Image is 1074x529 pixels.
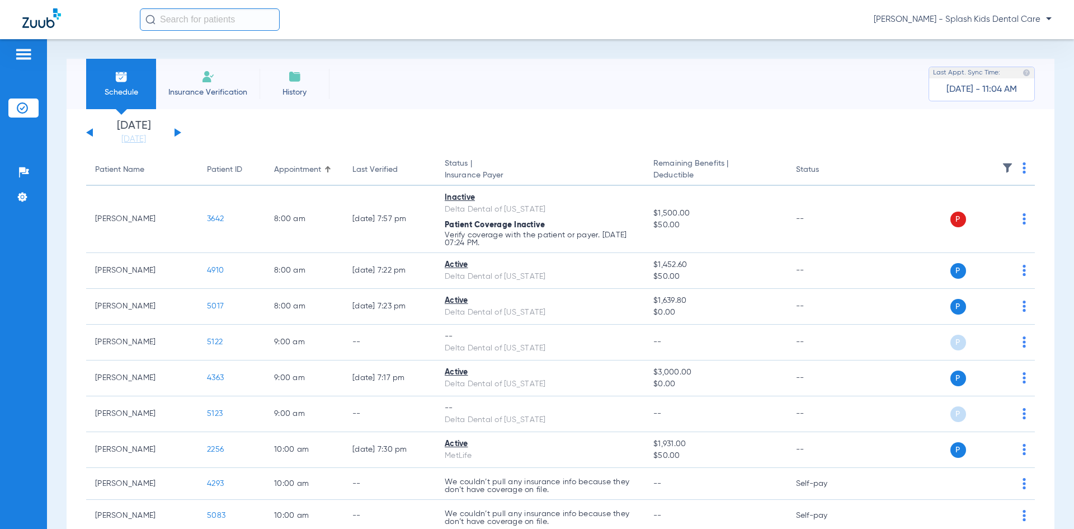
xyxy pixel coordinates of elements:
td: 10:00 AM [265,468,343,500]
span: -- [653,338,662,346]
p: We couldn’t pull any insurance info because they don’t have coverage on file. [445,478,635,494]
img: group-dot-blue.svg [1023,265,1026,276]
span: History [268,87,321,98]
td: -- [787,325,863,361]
span: P [950,212,966,227]
p: Verify coverage with the patient or payer. [DATE] 07:24 PM. [445,231,635,247]
img: filter.svg [1002,162,1013,174]
span: Insurance Payer [445,170,635,181]
td: -- [787,186,863,253]
div: Patient ID [207,164,256,176]
p: We couldn’t pull any insurance info because they don’t have coverage on file. [445,510,635,526]
span: $1,639.80 [653,295,778,307]
span: 4363 [207,374,224,382]
span: $1,452.60 [653,259,778,271]
span: P [950,335,966,350]
div: Delta Dental of [US_STATE] [445,414,635,426]
div: Active [445,259,635,271]
span: 5122 [207,338,223,346]
div: Patient Name [95,164,189,176]
td: -- [787,396,863,432]
td: [PERSON_NAME] [86,289,198,325]
td: -- [787,253,863,289]
span: -- [653,480,662,488]
img: group-dot-blue.svg [1023,301,1026,312]
span: 4910 [207,266,224,274]
span: $1,500.00 [653,208,778,219]
td: [PERSON_NAME] [86,468,198,500]
td: 10:00 AM [265,432,343,468]
span: [PERSON_NAME] - Splash Kids Dental Care [874,14,1052,25]
span: Last Appt. Sync Time: [933,67,1000,78]
span: P [950,263,966,279]
span: [DATE] - 11:04 AM [946,84,1017,95]
a: [DATE] [100,134,167,145]
img: last sync help info [1023,69,1030,77]
span: Deductible [653,170,778,181]
td: [DATE] 7:30 PM [343,432,436,468]
span: P [950,442,966,458]
span: $0.00 [653,378,778,390]
div: Appointment [274,164,335,176]
span: 3642 [207,215,224,223]
td: [PERSON_NAME] [86,396,198,432]
img: group-dot-blue.svg [1023,162,1026,174]
span: 4293 [207,480,224,488]
img: group-dot-blue.svg [1023,213,1026,224]
td: 8:00 AM [265,289,343,325]
img: Schedule [115,70,128,83]
span: $1,931.00 [653,438,778,450]
td: [PERSON_NAME] [86,253,198,289]
div: Delta Dental of [US_STATE] [445,271,635,283]
div: Active [445,438,635,450]
th: Status [787,155,863,186]
div: MetLife [445,450,635,462]
img: group-dot-blue.svg [1023,408,1026,419]
td: [DATE] 7:23 PM [343,289,436,325]
div: Delta Dental of [US_STATE] [445,343,635,354]
td: -- [787,361,863,396]
iframe: Chat Widget [1018,475,1074,529]
td: -- [787,289,863,325]
div: Patient Name [95,164,144,176]
span: Schedule [95,87,148,98]
td: [PERSON_NAME] [86,361,198,396]
div: Patient ID [207,164,242,176]
span: P [950,299,966,315]
div: Last Verified [352,164,427,176]
img: History [288,70,302,83]
div: Delta Dental of [US_STATE] [445,378,635,390]
td: 9:00 AM [265,325,343,361]
div: -- [445,402,635,414]
span: 5017 [207,302,224,310]
span: 5123 [207,410,223,418]
img: hamburger-icon [15,48,32,61]
td: -- [343,468,436,500]
td: 9:00 AM [265,361,343,396]
img: Manual Insurance Verification [201,70,215,83]
span: -- [653,512,662,519]
span: P [950,371,966,386]
span: 5083 [207,512,225,519]
td: 8:00 AM [265,253,343,289]
td: 9:00 AM [265,396,343,432]
div: Delta Dental of [US_STATE] [445,204,635,216]
div: Appointment [274,164,321,176]
span: $3,000.00 [653,367,778,378]
td: 8:00 AM [265,186,343,253]
th: Remaining Benefits | [644,155,786,186]
img: Search Icon [145,15,156,25]
div: Last Verified [352,164,398,176]
li: [DATE] [100,120,167,145]
span: $0.00 [653,307,778,319]
span: -- [653,410,662,418]
input: Search for patients [140,8,280,31]
span: Patient Coverage Inactive [445,221,545,229]
span: $50.00 [653,271,778,283]
td: -- [343,325,436,361]
span: 2256 [207,446,224,453]
span: Insurance Verification [164,87,251,98]
div: Active [445,295,635,307]
img: Zuub Logo [22,8,61,28]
